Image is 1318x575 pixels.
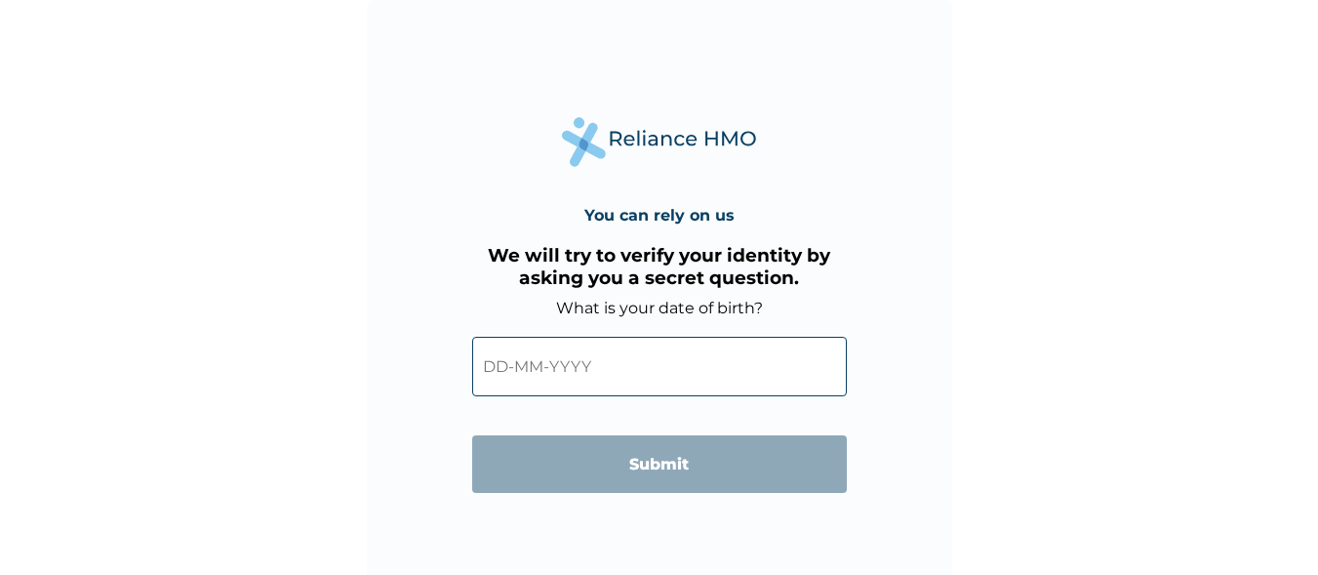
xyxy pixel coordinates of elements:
img: Reliance Health's Logo [562,117,757,167]
input: DD-MM-YYYY [472,337,847,396]
h4: You can rely on us [584,206,735,225]
label: What is your date of birth? [556,299,763,317]
h3: We will try to verify your identity by asking you a secret question. [472,244,847,289]
input: Submit [472,435,847,493]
